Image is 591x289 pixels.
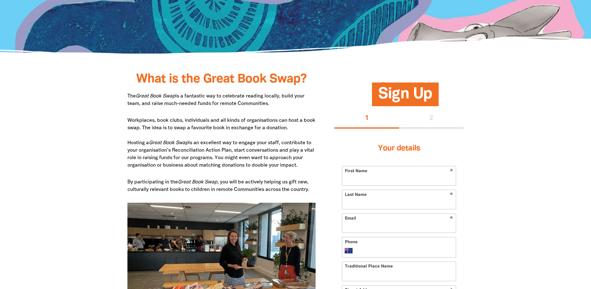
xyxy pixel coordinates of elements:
em: Great Book Swap [149,141,188,145]
button: Stage 1 [334,109,399,129]
p: By participating in the , you will be actively helping us gift new, culturally relevant books to ... [127,178,316,193]
span: Sign Up [378,87,432,106]
em: Great Book Swap [178,180,217,184]
em: Great Book Swap [136,94,175,98]
span: What is the Great Book Swap? [136,73,307,85]
p: The is a fantastic way to celebrate reading locally, build your team, and raise much-needed funds... [127,92,316,107]
h3: Your details [342,136,456,161]
p: Workplaces, book clubs, individuals and all kinds of organisations can host a book swap. The idea... [127,117,316,169]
